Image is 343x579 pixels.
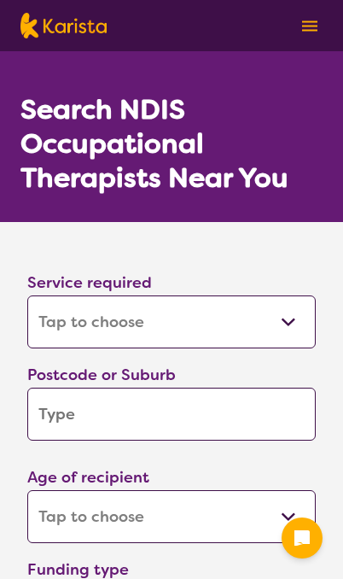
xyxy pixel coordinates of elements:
label: Service required [27,272,152,293]
label: Age of recipient [27,467,149,488]
img: Karista logo [20,13,107,38]
h1: Search NDIS Occupational Therapists Near You [20,92,323,195]
img: menu [302,20,317,32]
label: Postcode or Suburb [27,365,176,385]
input: Type [27,388,316,441]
